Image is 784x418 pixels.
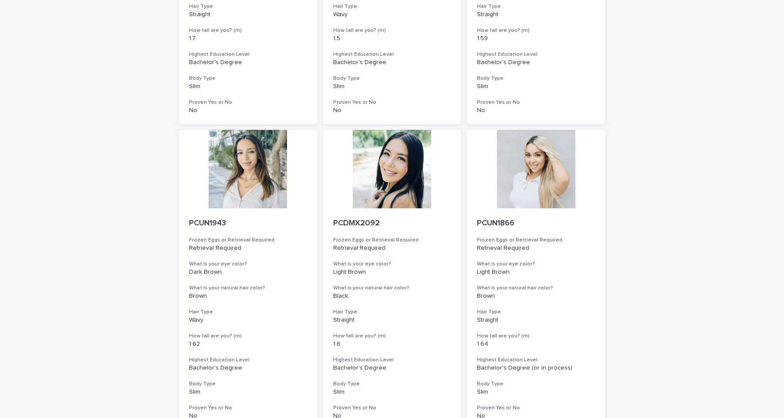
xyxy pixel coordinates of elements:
[189,340,307,348] p: 1.62
[477,75,595,82] h3: Body Type
[477,381,595,387] h3: Body Type
[189,99,307,106] h3: Proven Yes or No
[477,268,595,276] p: Light Brown
[477,245,595,252] p: Retrieval Required
[189,292,307,300] p: Brown
[333,388,451,396] p: Slim
[189,75,307,82] h3: Body Type
[477,364,595,372] p: Bachelor's Degree (or in process)
[333,357,451,364] h3: Highest Education Level
[333,59,451,66] p: Bachelor's Degree
[189,83,307,90] p: Slim
[477,27,595,34] h3: How tall are you? (m)
[189,11,307,18] p: Straight
[189,245,307,252] p: Retrieval Required
[333,404,451,411] h3: Proven Yes or No
[333,292,451,300] p: Black
[333,364,451,372] p: Bachelor's Degree
[477,357,595,364] h3: Highest Education Level
[333,268,451,276] p: Light Brown
[189,219,307,228] p: PCUN1943
[333,27,451,34] h3: How tall are you? (m)
[189,35,307,42] p: 1.7
[333,261,451,268] h3: What is your eye color?
[333,237,451,244] h3: Frozen Eggs or Retrieval Required
[333,245,451,252] p: Retrieval Required
[477,59,595,66] p: Bachelor's Degree
[189,261,307,268] h3: What is your eye color?
[333,99,451,106] h3: Proven Yes or No
[477,285,595,292] h3: What is your natural hair color?
[477,404,595,411] h3: Proven Yes or No
[477,333,595,340] h3: How tall are you? (m)
[333,381,451,387] h3: Body Type
[189,107,307,114] p: No
[333,3,451,10] h3: Hair Type
[477,3,595,10] h3: Hair Type
[333,285,451,292] h3: What is your natural hair color?
[189,381,307,387] h3: Body Type
[477,388,595,396] p: Slim
[333,316,451,324] p: Straight
[333,219,451,228] p: PCDMX2092
[477,219,595,228] p: PCUN1866
[189,268,307,276] p: Dark Brown
[189,364,307,372] p: Bachelor's Degree
[477,35,595,42] p: 1.59
[477,11,595,18] p: Straight
[477,316,595,324] p: Straight
[333,107,451,114] p: No
[477,51,595,58] h3: Highest Education Level
[477,83,595,90] p: Slim
[189,309,307,316] h3: Hair Type
[477,261,595,268] h3: What is your eye color?
[333,75,451,82] h3: Body Type
[333,83,451,90] p: Slim
[189,285,307,292] h3: What is your natural hair color?
[333,11,451,18] p: Wavy
[477,99,595,106] h3: Proven Yes or No
[477,309,595,316] h3: Hair Type
[477,292,595,300] p: Brown
[333,51,451,58] h3: Highest Education Level
[333,333,451,340] h3: How tall are you? (m)
[189,333,307,340] h3: How tall are you? (m)
[189,388,307,396] p: Slim
[477,340,595,348] p: 1.64
[333,35,451,42] p: 1.5
[333,309,451,316] h3: Hair Type
[189,404,307,411] h3: Proven Yes or No
[189,59,307,66] p: Bachelor's Degree
[333,340,451,348] p: 1.6
[189,27,307,34] h3: How tall are you? (m)
[477,107,595,114] p: No
[189,237,307,244] h3: Frozen Eggs or Retrieval Required
[189,357,307,364] h3: Highest Education Level
[477,237,595,244] h3: Frozen Eggs or Retrieval Required
[189,51,307,58] h3: Highest Education Level
[189,316,307,324] p: Wavy
[189,3,307,10] h3: Hair Type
